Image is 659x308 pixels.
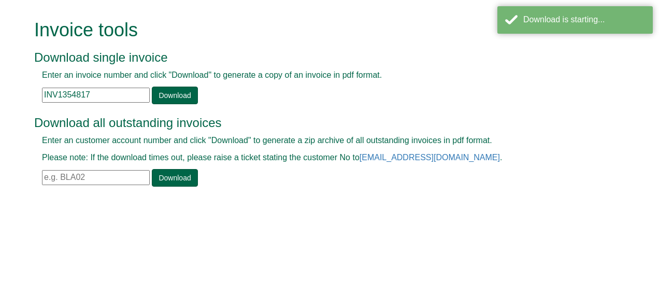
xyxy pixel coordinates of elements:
p: Enter an invoice number and click "Download" to generate a copy of an invoice in pdf format. [42,69,594,81]
h3: Download all outstanding invoices [34,116,601,130]
p: Enter an customer account number and click "Download" to generate a zip archive of all outstandin... [42,135,594,147]
p: Please note: If the download times out, please raise a ticket stating the customer No to . [42,152,594,164]
a: Download [152,169,197,187]
input: e.g. BLA02 [42,170,150,185]
div: Download is starting... [523,14,645,26]
input: e.g. INV1234 [42,88,150,103]
h1: Invoice tools [34,20,601,40]
a: Download [152,87,197,104]
a: [EMAIL_ADDRESS][DOMAIN_NAME] [360,153,500,162]
h3: Download single invoice [34,51,601,64]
